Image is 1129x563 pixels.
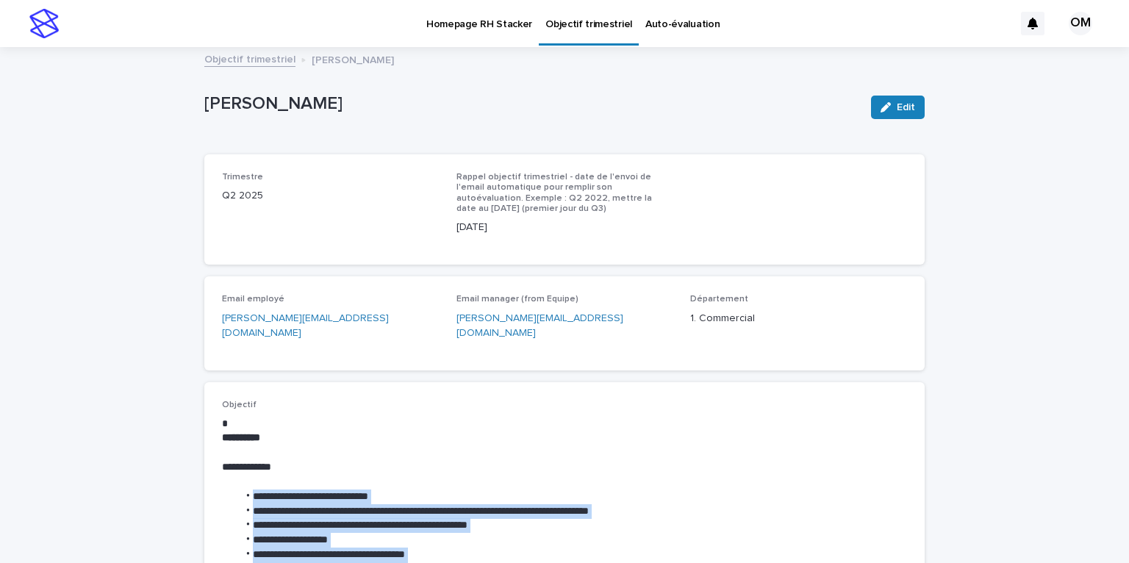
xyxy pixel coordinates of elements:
p: [DATE] [456,220,673,235]
p: [PERSON_NAME] [204,93,859,115]
div: OM [1069,12,1092,35]
p: [PERSON_NAME] [312,51,394,67]
p: 1. Commercial [690,311,907,326]
p: Q2 2025 [222,188,439,204]
span: Objectif [222,401,257,409]
span: Email employé [222,295,284,304]
span: Edit [897,102,915,112]
a: Objectif trimestriel [204,50,295,67]
a: [PERSON_NAME][EMAIL_ADDRESS][DOMAIN_NAME] [456,313,623,339]
span: Rappel objectif trimestriel - date de l'envoi de l'email automatique pour remplir son autoévaluat... [456,173,652,213]
span: Email manager (from Equipe) [456,295,578,304]
button: Edit [871,96,925,119]
span: Département [690,295,748,304]
img: stacker-logo-s-only.png [29,9,59,38]
a: [PERSON_NAME][EMAIL_ADDRESS][DOMAIN_NAME] [222,313,389,339]
span: Trimestre [222,173,263,182]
